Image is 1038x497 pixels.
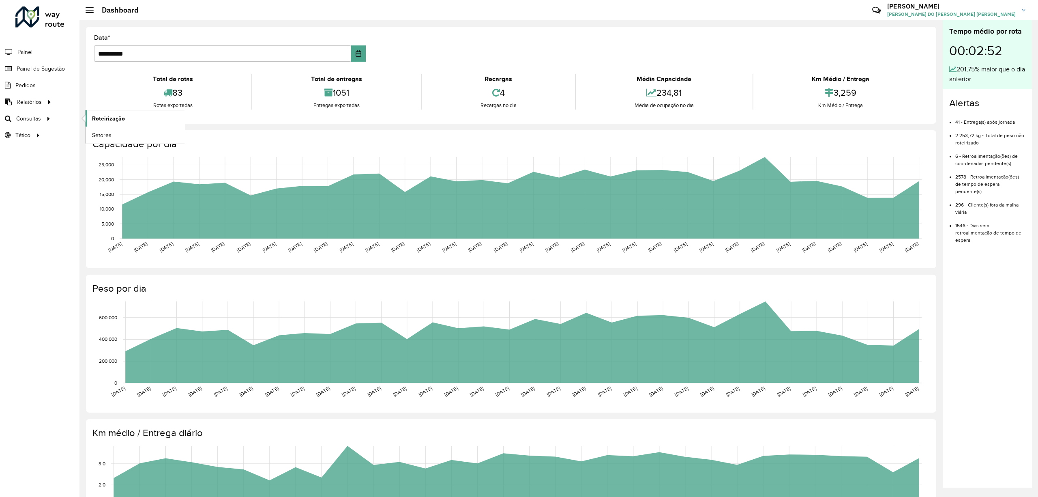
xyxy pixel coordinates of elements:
[596,241,611,253] text: [DATE]
[86,127,185,143] a: Setores
[92,283,928,295] h4: Peso por dia
[493,241,508,253] text: [DATE]
[92,131,112,140] span: Setores
[290,385,305,397] text: [DATE]
[578,74,750,84] div: Média Capacidade
[416,241,431,253] text: [DATE]
[949,37,1025,65] div: 00:02:52
[96,101,249,110] div: Rotas exportadas
[101,221,114,226] text: 5,000
[99,461,105,466] text: 3.0
[315,385,331,397] text: [DATE]
[99,177,114,182] text: 20,000
[949,65,1025,84] div: 201,75% maior que o dia anterior
[159,241,174,253] text: [DATE]
[114,380,117,385] text: 0
[86,110,185,127] a: Roteirização
[92,114,125,123] span: Roteirização
[184,241,200,253] text: [DATE]
[868,2,885,19] a: Contato Rápido
[133,241,148,253] text: [DATE]
[699,241,714,253] text: [DATE]
[853,241,868,253] text: [DATE]
[578,84,750,101] div: 234,81
[99,358,117,364] text: 200,000
[111,236,114,241] text: 0
[751,385,766,397] text: [DATE]
[418,385,433,397] text: [DATE]
[879,385,894,397] text: [DATE]
[392,385,407,397] text: [DATE]
[955,112,1025,126] li: 41 - Entrega(s) após jornada
[520,385,536,397] text: [DATE]
[827,241,843,253] text: [DATE]
[17,98,42,106] span: Relatórios
[622,385,638,397] text: [DATE]
[955,167,1025,195] li: 2578 - Retroalimentação(ões) de tempo de espera pendente(s)
[100,191,114,197] text: 15,000
[887,11,1016,18] span: [PERSON_NAME] DO [PERSON_NAME] [PERSON_NAME]
[262,241,277,253] text: [DATE]
[622,241,637,253] text: [DATE]
[750,241,766,253] text: [DATE]
[339,241,354,253] text: [DATE]
[469,385,485,397] text: [DATE]
[187,385,203,397] text: [DATE]
[92,427,928,439] h4: Km médio / Entrega diário
[111,385,126,397] text: [DATE]
[467,241,483,253] text: [DATE]
[99,482,105,487] text: 2.0
[776,241,791,253] text: [DATE]
[673,241,688,253] text: [DATE]
[755,84,926,101] div: 3,259
[313,241,328,253] text: [DATE]
[210,241,225,253] text: [DATE]
[287,241,302,253] text: [DATE]
[254,74,418,84] div: Total de entregas
[955,195,1025,216] li: 296 - Cliente(s) fora da malha viária
[236,241,251,253] text: [DATE]
[424,101,573,110] div: Recargas no dia
[17,65,65,73] span: Painel de Sugestão
[99,315,117,320] text: 600,000
[99,162,114,168] text: 25,000
[351,45,366,62] button: Choose Date
[136,385,152,397] text: [DATE]
[725,385,740,397] text: [DATE]
[213,385,228,397] text: [DATE]
[443,385,459,397] text: [DATE]
[828,385,843,397] text: [DATE]
[802,385,817,397] text: [DATE]
[495,385,510,397] text: [DATE]
[15,131,30,140] span: Tático
[570,241,585,253] text: [DATE]
[254,101,418,110] div: Entregas exportadas
[94,33,110,43] label: Data
[424,74,573,84] div: Recargas
[15,81,36,90] span: Pedidos
[390,241,405,253] text: [DATE]
[519,241,534,253] text: [DATE]
[238,385,254,397] text: [DATE]
[94,6,139,15] h2: Dashboard
[955,146,1025,167] li: 6 - Retroalimentação(ões) de coordenadas pendente(s)
[162,385,177,397] text: [DATE]
[99,337,117,342] text: 400,000
[571,385,587,397] text: [DATE]
[955,216,1025,244] li: 1546 - Dias sem retroalimentação de tempo de espera
[17,48,32,56] span: Painel
[949,97,1025,109] h4: Alertas
[674,385,689,397] text: [DATE]
[264,385,279,397] text: [DATE]
[879,241,894,253] text: [DATE]
[755,74,926,84] div: Km Médio / Entrega
[96,84,249,101] div: 83
[92,138,928,150] h4: Capacidade por dia
[597,385,612,397] text: [DATE]
[365,241,380,253] text: [DATE]
[949,26,1025,37] div: Tempo médio por rota
[755,101,926,110] div: Km Médio / Entrega
[699,385,715,397] text: [DATE]
[853,385,869,397] text: [DATE]
[107,241,123,253] text: [DATE]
